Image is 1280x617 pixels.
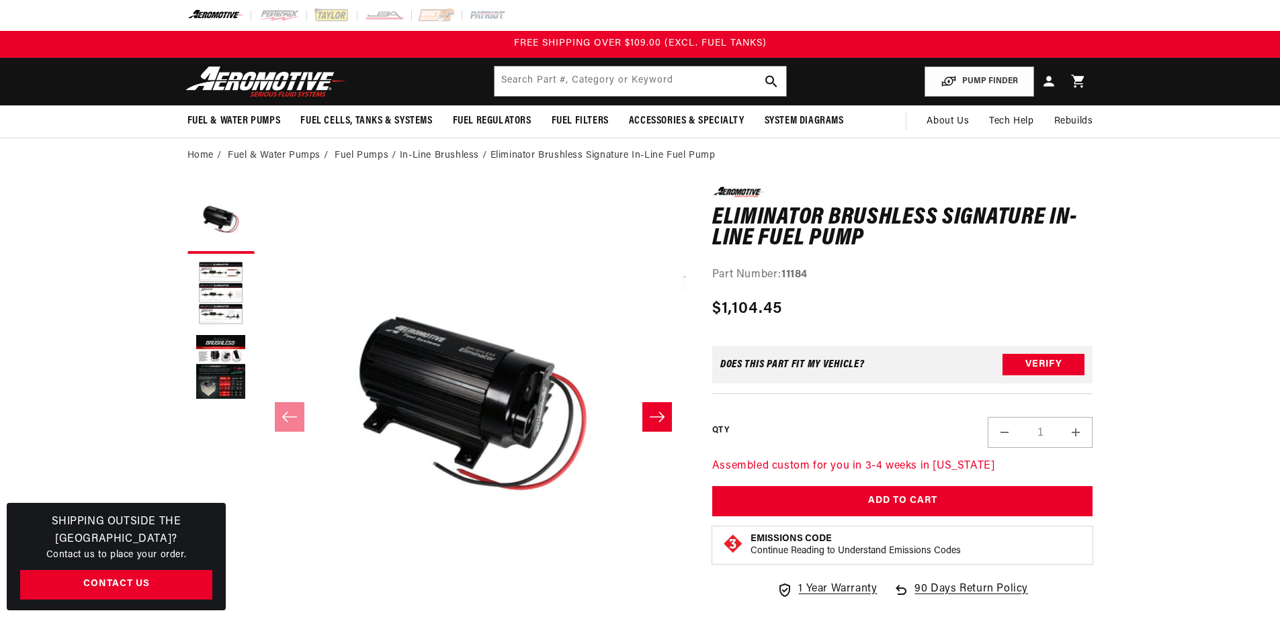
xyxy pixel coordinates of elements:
button: PUMP FINDER [925,66,1034,97]
a: 1 Year Warranty [777,581,877,598]
span: Fuel Filters [552,114,609,128]
li: In-Line Brushless [400,148,490,163]
button: Load image 2 in gallery view [187,260,255,328]
span: 90 Days Return Policy [914,581,1028,612]
button: Slide left [275,402,304,432]
span: System Diagrams [765,114,844,128]
nav: breadcrumbs [187,148,1093,163]
p: Continue Reading to Understand Emissions Codes [751,545,961,557]
li: Eliminator Brushless Signature In-Line Fuel Pump [490,148,716,163]
h3: Shipping Outside the [GEOGRAPHIC_DATA]? [20,514,212,548]
summary: Accessories & Specialty [619,105,755,137]
span: Fuel & Water Pumps [187,114,281,128]
summary: System Diagrams [755,105,854,137]
label: QTY [712,425,729,436]
strong: Emissions Code [751,534,832,544]
h1: Eliminator Brushless Signature In-Line Fuel Pump [712,207,1093,250]
span: Tech Help [989,114,1033,129]
div: Does This part fit My vehicle? [720,359,865,370]
input: Search by Part Number, Category or Keyword [495,66,786,96]
span: Rebuilds [1054,114,1093,129]
span: About Us [927,116,969,126]
strong: 11184 [781,269,808,280]
button: Load image 3 in gallery view [187,334,255,401]
span: 1 Year Warranty [798,581,877,598]
span: Accessories & Specialty [629,114,744,128]
img: Aeromotive [182,66,350,97]
button: Add to Cart [712,486,1093,516]
a: Contact Us [20,570,212,600]
button: Verify [1002,354,1084,375]
summary: Fuel Filters [542,105,619,137]
button: Load image 1 in gallery view [187,187,255,254]
a: Fuel & Water Pumps [228,148,321,163]
span: $1,104.45 [712,297,783,321]
a: Fuel Pumps [335,148,388,163]
button: Slide right [642,402,672,432]
p: Contact us to place your order. [20,548,212,563]
summary: Fuel Cells, Tanks & Systems [290,105,442,137]
a: 90 Days Return Policy [893,581,1028,612]
img: Emissions code [722,533,744,555]
span: Fuel Regulators [453,114,531,128]
button: Emissions CodeContinue Reading to Understand Emissions Codes [751,533,961,557]
button: search button [757,66,786,96]
a: About Us [916,105,979,138]
span: Fuel Cells, Tanks & Systems [300,114,432,128]
a: Home [187,148,214,163]
p: Assembled custom for you in 3-4 weeks in [US_STATE] [712,458,1093,475]
summary: Rebuilds [1044,105,1103,138]
div: Part Number: [712,267,1093,284]
span: FREE SHIPPING OVER $109.00 (EXCL. FUEL TANKS) [514,38,767,48]
summary: Tech Help [979,105,1043,138]
summary: Fuel & Water Pumps [177,105,291,137]
summary: Fuel Regulators [443,105,542,137]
